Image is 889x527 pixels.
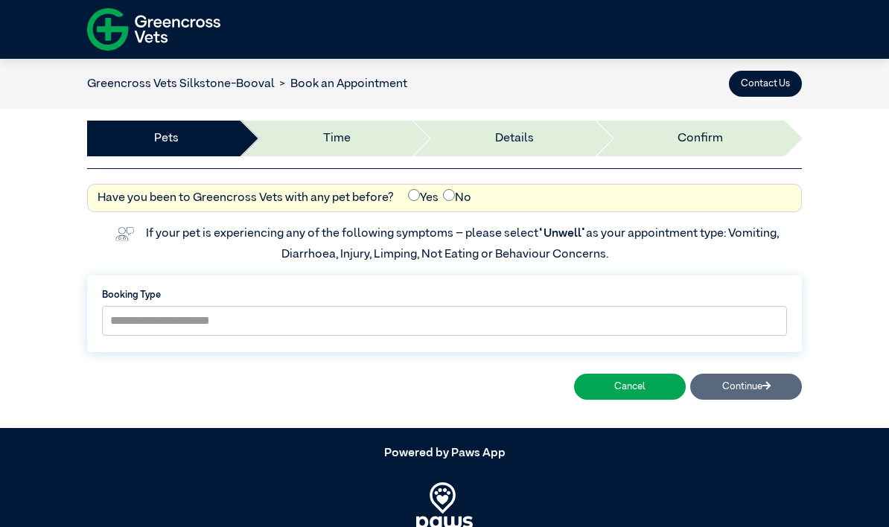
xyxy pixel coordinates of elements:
img: f-logo [87,4,220,55]
nav: breadcrumb [87,75,407,93]
label: Booking Type [102,288,787,302]
input: Yes [408,189,420,201]
input: No [443,189,455,201]
span: “Unwell” [538,228,586,240]
a: Greencross Vets Silkstone-Booval [87,78,275,90]
label: Yes [408,189,439,207]
h5: Powered by Paws App [87,447,802,461]
label: If your pet is experiencing any of the following symptoms – please select as your appointment typ... [146,228,781,261]
a: Pets [154,130,179,147]
button: Cancel [574,374,686,400]
button: Contact Us [729,71,802,97]
img: vet [110,222,138,246]
label: Have you been to Greencross Vets with any pet before? [98,189,394,207]
li: Book an Appointment [275,75,407,93]
label: No [443,189,471,207]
